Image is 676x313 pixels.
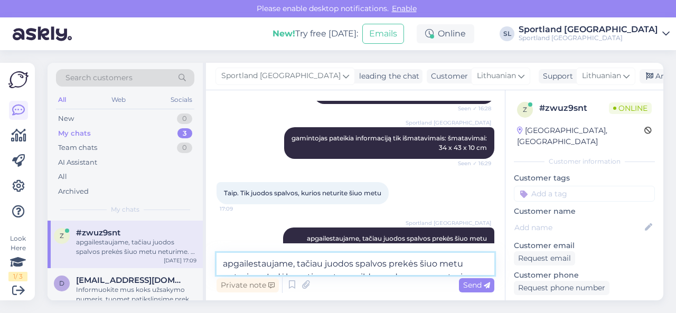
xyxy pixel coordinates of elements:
[417,24,474,43] div: Online
[452,105,491,112] span: Seen ✓ 16:28
[59,279,64,287] span: d
[355,71,419,82] div: leading the chat
[514,281,609,295] div: Request phone number
[514,270,655,281] p: Customer phone
[519,34,658,42] div: Sportland [GEOGRAPHIC_DATA]
[514,222,643,233] input: Add name
[111,205,139,214] span: My chats
[177,143,192,153] div: 0
[58,113,74,124] div: New
[217,278,279,292] div: Private note
[514,186,655,202] input: Add a tag
[168,93,194,107] div: Socials
[8,71,29,88] img: Askly Logo
[362,24,404,44] button: Emails
[514,173,655,184] p: Customer tags
[519,25,670,42] a: Sportland [GEOGRAPHIC_DATA]Sportland [GEOGRAPHIC_DATA]
[58,157,97,168] div: AI Assistant
[58,143,97,153] div: Team chats
[514,251,575,265] div: Request email
[58,172,67,182] div: All
[609,102,652,114] span: Online
[523,106,527,113] span: z
[76,238,196,257] div: apgailestaujame, tačiau juodos spalvos prekės šiuo metu neturime. Ir dėl asortimento papildymo du...
[76,228,120,238] span: #zwuz9snt
[65,72,133,83] span: Search customers
[294,234,489,271] span: apgailestaujame, tačiau juodos spalvos prekės šiuo metu neturime. Ir dėl asortimento papildymo du...
[58,186,89,197] div: Archived
[514,206,655,217] p: Customer name
[177,128,192,139] div: 3
[539,102,609,115] div: # zwuz9snt
[406,219,491,227] span: Sportland [GEOGRAPHIC_DATA]
[109,93,128,107] div: Web
[519,25,658,34] div: Sportland [GEOGRAPHIC_DATA]
[8,272,27,281] div: 1 / 3
[58,128,91,139] div: My chats
[514,157,655,166] div: Customer information
[452,159,491,167] span: Seen ✓ 16:29
[8,234,27,281] div: Look Here
[56,93,68,107] div: All
[477,70,516,82] span: Lithuanian
[60,232,64,240] span: z
[221,70,341,82] span: Sportland [GEOGRAPHIC_DATA]
[220,205,259,213] span: 17:09
[406,119,491,127] span: Sportland [GEOGRAPHIC_DATA]
[273,27,358,40] div: Try free [DATE]:
[514,240,655,251] p: Customer email
[76,285,196,304] div: Informuokite mus koks užsakymo numeris, tuomet patikslinsime prekės kodą.
[292,134,487,151] span: gamintojas pateikia informaciją tik išmatavimais: šmatavimai: 34 x 43 x 10 cm
[76,276,186,285] span: dikcikdak@gmail.com
[514,299,655,310] p: Visited pages
[463,280,490,290] span: Send
[500,26,514,41] div: SL
[517,125,644,147] div: [GEOGRAPHIC_DATA], [GEOGRAPHIC_DATA]
[164,257,196,264] div: [DATE] 17:09
[177,113,192,124] div: 0
[389,4,420,13] span: Enable
[224,189,381,197] span: Taip. Tik juodos spalvos, kurios neturite šiuo metu
[582,70,621,82] span: Lithuanian
[273,29,295,39] b: New!
[539,71,573,82] div: Support
[427,71,468,82] div: Customer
